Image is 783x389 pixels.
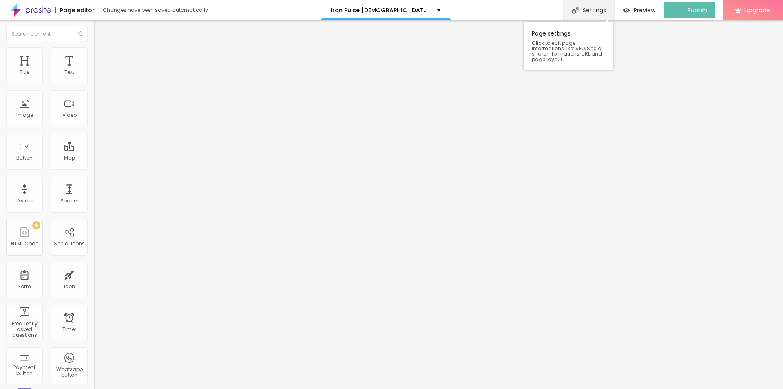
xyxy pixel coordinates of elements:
div: Form [18,284,31,289]
div: Image [16,112,33,118]
button: Publish [664,2,715,18]
div: Frequently asked questions [8,321,40,338]
p: Iron Pulse [DEMOGRAPHIC_DATA][MEDICAL_DATA] Official Website [331,7,431,13]
iframe: Editor [94,20,783,389]
div: Social Icons [54,241,85,247]
div: Whatsapp button [53,367,85,378]
img: view-1.svg [623,7,630,14]
div: Title [20,69,29,75]
span: Click to edit page informations like: SEO, Social share informations, URL and page layout. [532,40,605,62]
div: Video [62,112,77,118]
div: Map [64,155,75,161]
img: Icone [572,7,579,14]
div: Page settings [524,22,613,70]
img: Icone [78,31,83,36]
div: HTML Code [11,241,38,247]
input: Search element [6,27,88,41]
div: Changes have been saved automatically [103,8,208,13]
div: Icon [64,284,75,289]
div: Timer [62,327,76,332]
div: Payment button [8,365,40,376]
div: Button [16,155,33,161]
span: Publish [688,7,707,13]
div: Text [64,69,74,75]
span: Upgrade [744,7,771,13]
div: Spacer [60,198,78,204]
div: Page editor [55,7,95,13]
span: Preview [634,7,655,13]
button: Preview [615,2,664,18]
div: Divider [16,198,33,204]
